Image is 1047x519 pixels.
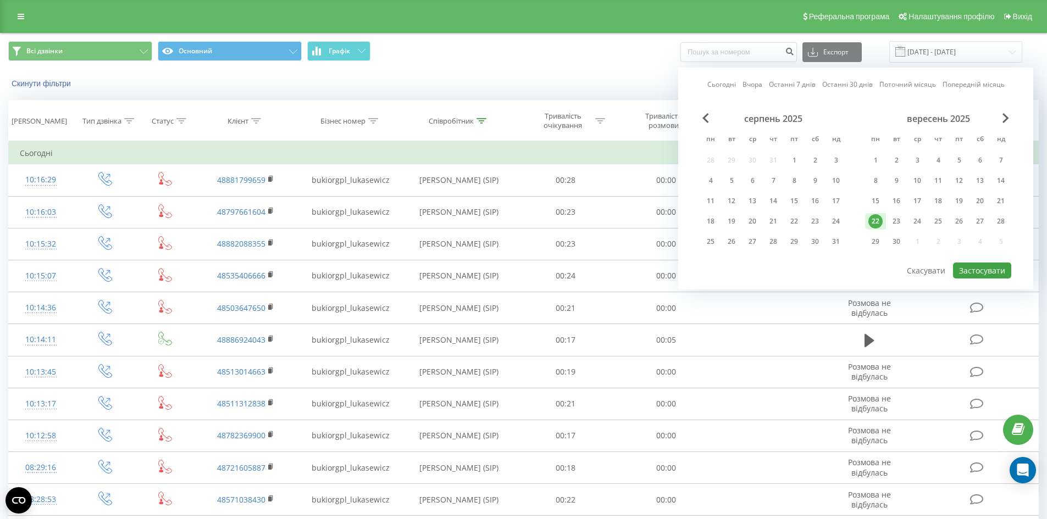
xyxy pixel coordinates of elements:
div: 2 [808,153,822,168]
div: вт 16 вер 2025 р. [886,193,907,209]
div: 10:15:32 [20,233,62,255]
td: bukiorgpl_lukasewicz [298,324,402,356]
div: вт 26 серп 2025 р. [721,233,742,250]
a: 48513014663 [217,366,265,377]
div: ср 17 вер 2025 р. [907,193,928,209]
div: 21 [766,214,780,228]
div: 10:12:58 [20,425,62,447]
div: нд 3 серп 2025 р. [826,152,846,169]
td: 00:28 [516,164,616,196]
div: 10:16:03 [20,202,62,223]
a: Останні 30 днів [822,79,873,90]
div: 21 [994,194,1008,208]
td: bukiorgpl_lukasewicz [298,484,402,516]
div: пт 26 вер 2025 р. [949,213,970,230]
div: нд 10 серп 2025 р. [826,172,846,189]
div: сб 2 серп 2025 р. [805,152,826,169]
div: 29 [868,235,883,249]
div: 14 [766,194,780,208]
div: 31 [829,235,843,249]
div: 6 [973,153,987,168]
a: Сьогодні [707,79,736,90]
button: Скасувати [901,263,951,278]
div: сб 27 вер 2025 р. [970,213,990,230]
abbr: середа [744,132,761,148]
td: bukiorgpl_lukasewicz [298,388,402,420]
div: нд 7 вер 2025 р. [990,152,1011,169]
span: Next Month [1002,113,1009,123]
div: сб 20 вер 2025 р. [970,193,990,209]
div: вт 2 вер 2025 р. [886,152,907,169]
input: Пошук за номером [680,42,797,62]
div: чт 4 вер 2025 р. [928,152,949,169]
div: 23 [808,214,822,228]
div: 10:14:11 [20,329,62,350]
a: 48535406666 [217,270,265,281]
div: 17 [910,194,924,208]
div: ср 10 вер 2025 р. [907,172,928,189]
div: ср 13 серп 2025 р. [742,193,763,209]
div: 1 [787,153,801,168]
div: 26 [724,235,739,249]
abbr: п’ятниця [786,132,802,148]
div: чт 25 вер 2025 р. [928,213,949,230]
div: вересень 2025 [865,113,1011,124]
abbr: неділя [828,132,844,148]
td: 00:00 [616,228,717,260]
div: пн 22 вер 2025 р. [865,213,886,230]
div: пт 29 серп 2025 р. [784,233,805,250]
div: чт 28 серп 2025 р. [763,233,784,250]
button: Графік [307,41,370,61]
div: пт 22 серп 2025 р. [784,213,805,230]
div: Open Intercom Messenger [1010,457,1036,483]
abbr: субота [807,132,823,148]
div: 11 [931,174,945,188]
a: Останні 7 днів [769,79,816,90]
button: Експорт [802,42,862,62]
div: 29 [787,235,801,249]
div: 10 [829,174,843,188]
div: пн 8 вер 2025 р. [865,172,886,189]
div: Бізнес номер [320,116,365,126]
div: 13 [745,194,760,208]
div: сб 13 вер 2025 р. [970,172,990,189]
div: вт 23 вер 2025 р. [886,213,907,230]
div: 16 [808,194,822,208]
div: 28 [766,235,780,249]
abbr: середа [909,132,926,148]
div: нд 14 вер 2025 р. [990,172,1011,189]
div: чт 7 серп 2025 р. [763,172,784,189]
td: 00:21 [516,292,616,324]
div: 10:13:45 [20,361,62,383]
div: 12 [952,174,966,188]
button: Застосувати [953,263,1011,278]
td: 00:18 [516,452,616,484]
td: [PERSON_NAME] (SIP) [403,228,516,260]
td: 00:05 [616,324,717,356]
div: 14 [994,174,1008,188]
div: пн 25 серп 2025 р. [700,233,721,250]
a: 48881799659 [217,175,265,185]
td: Сьогодні [9,142,1039,164]
div: 10:16:29 [20,169,62,191]
div: 4 [931,153,945,168]
a: Поточний місяць [879,79,936,90]
td: bukiorgpl_lukasewicz [298,292,402,324]
td: [PERSON_NAME] (SIP) [403,324,516,356]
td: bukiorgpl_lukasewicz [298,356,402,388]
td: bukiorgpl_lukasewicz [298,228,402,260]
div: 13 [973,174,987,188]
div: чт 14 серп 2025 р. [763,193,784,209]
abbr: четвер [765,132,782,148]
div: 20 [973,194,987,208]
td: 00:00 [616,452,717,484]
div: пн 1 вер 2025 р. [865,152,886,169]
div: пт 5 вер 2025 р. [949,152,970,169]
td: 00:24 [516,260,616,292]
div: вт 19 серп 2025 р. [721,213,742,230]
td: 00:00 [616,260,717,292]
span: Вихід [1013,12,1032,21]
div: 3 [910,153,924,168]
div: 24 [829,214,843,228]
div: 15 [868,194,883,208]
